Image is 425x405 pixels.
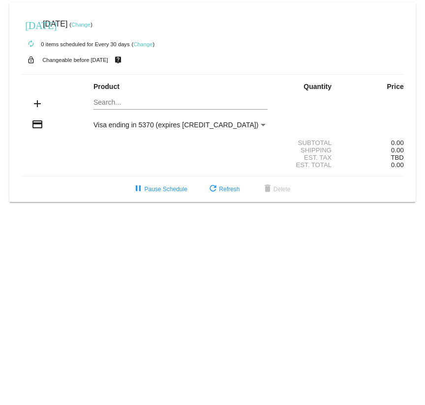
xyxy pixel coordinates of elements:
[93,121,268,129] mat-select: Payment Method
[131,41,154,47] small: ( )
[132,183,144,195] mat-icon: pause
[112,54,124,66] mat-icon: live_help
[262,186,291,193] span: Delete
[69,22,92,28] small: ( )
[391,154,403,161] span: TBD
[21,41,129,47] small: 0 items scheduled for Every 30 days
[93,99,268,107] input: Search...
[207,186,240,193] span: Refresh
[25,38,37,50] mat-icon: autorenew
[31,118,43,130] mat-icon: credit_card
[93,83,120,90] strong: Product
[276,146,340,154] div: Shipping
[254,180,299,198] button: Delete
[391,161,404,169] span: 0.00
[124,180,195,198] button: Pause Schedule
[207,183,219,195] mat-icon: refresh
[93,121,258,129] span: Visa ending in 5370 (expires [CREDIT_CARD_DATA])
[31,98,43,110] mat-icon: add
[199,180,247,198] button: Refresh
[25,54,37,66] mat-icon: lock_open
[391,146,404,154] span: 0.00
[276,154,340,161] div: Est. Tax
[304,83,332,90] strong: Quantity
[262,183,273,195] mat-icon: delete
[276,139,340,146] div: Subtotal
[276,161,340,169] div: Est. Total
[133,41,152,47] a: Change
[132,186,187,193] span: Pause Schedule
[42,57,108,63] small: Changeable before [DATE]
[340,139,404,146] div: 0.00
[71,22,91,28] a: Change
[25,19,37,30] mat-icon: [DATE]
[387,83,404,90] strong: Price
